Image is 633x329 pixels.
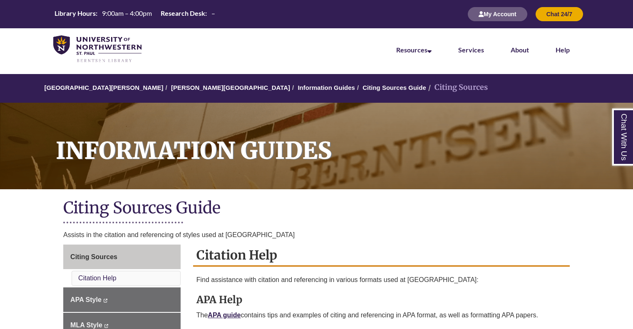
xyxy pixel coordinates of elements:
[468,7,527,21] button: My Account
[193,245,570,267] h2: Citation Help
[536,7,583,21] button: Chat 24/7
[211,9,215,17] span: –
[157,9,208,18] th: Research Desk:
[51,9,218,19] table: Hours Today
[196,310,566,320] p: The contains tips and examples of citing and referencing in APA format, as well as formatting APA...
[196,275,566,285] p: Find assistance with citation and referencing in various formats used at [GEOGRAPHIC_DATA]:
[536,10,583,17] a: Chat 24/7
[103,299,108,302] i: This link opens in a new window
[44,84,163,91] a: [GEOGRAPHIC_DATA][PERSON_NAME]
[426,82,488,94] li: Citing Sources
[51,9,99,18] th: Library Hours:
[70,296,102,303] span: APA Style
[70,322,102,329] span: MLA Style
[556,46,570,54] a: Help
[208,312,241,319] a: APA guide
[104,324,109,328] i: This link opens in a new window
[63,287,181,312] a: APA Style
[171,84,290,91] a: [PERSON_NAME][GEOGRAPHIC_DATA]
[511,46,529,54] a: About
[458,46,484,54] a: Services
[63,231,295,238] span: Assists in the citation and referencing of styles used at [GEOGRAPHIC_DATA]
[468,10,527,17] a: My Account
[102,9,152,17] span: 9:00am – 4:00pm
[63,245,181,270] a: Citing Sources
[78,275,117,282] a: Citation Help
[362,84,426,91] a: Citing Sources Guide
[396,46,432,54] a: Resources
[53,35,141,63] img: UNWSP Library Logo
[51,9,218,20] a: Hours Today
[63,198,570,220] h1: Citing Sources Guide
[298,84,355,91] a: Information Guides
[47,103,633,178] h1: Information Guides
[196,293,242,306] strong: APA Help
[70,253,117,260] span: Citing Sources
